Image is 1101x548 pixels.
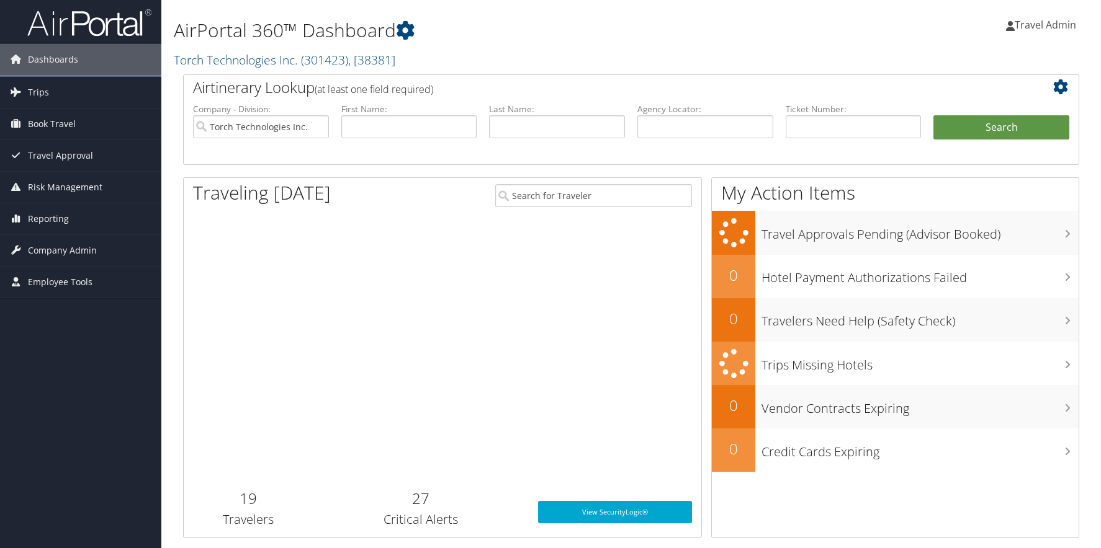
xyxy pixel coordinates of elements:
h3: Trips Missing Hotels [762,350,1079,374]
label: Last Name: [489,103,625,115]
h2: 0 [712,265,755,286]
a: 0Travelers Need Help (Safety Check) [712,298,1079,342]
h1: AirPortal 360™ Dashboard [174,17,784,43]
a: View SecurityLogic® [538,501,692,523]
span: Travel Approval [28,140,93,171]
label: Ticket Number: [786,103,922,115]
a: 0Vendor Contracts Expiring [712,385,1079,428]
label: First Name: [341,103,477,115]
span: Travel Admin [1015,18,1076,32]
input: Search for Traveler [495,184,693,207]
h2: 27 [323,488,520,509]
h3: Vendor Contracts Expiring [762,394,1079,417]
span: ( 301423 ) [301,51,348,68]
span: Employee Tools [28,267,92,298]
a: Trips Missing Hotels [712,342,1079,386]
h1: Traveling [DATE] [193,180,331,206]
h3: Credit Cards Expiring [762,437,1079,461]
img: airportal-logo.png [27,8,151,37]
h3: Travelers Need Help (Safety Check) [762,306,1079,330]
a: 0Credit Cards Expiring [712,428,1079,472]
span: Trips [28,77,49,108]
a: 0Hotel Payment Authorizations Failed [712,255,1079,298]
h2: Airtinerary Lookup [193,77,995,98]
label: Agency Locator: [637,103,773,115]
h2: 0 [712,395,755,416]
h2: 0 [712,438,755,459]
a: Torch Technologies Inc. [174,51,395,68]
span: Risk Management [28,172,102,203]
span: Book Travel [28,108,76,139]
span: Dashboards [28,44,78,75]
a: Travel Admin [1006,6,1089,43]
h3: Critical Alerts [323,511,520,528]
h1: My Action Items [712,180,1079,206]
span: Company Admin [28,235,97,266]
label: Company - Division: [193,103,329,115]
h3: Hotel Payment Authorizations Failed [762,263,1079,286]
button: Search [933,115,1069,140]
h2: 19 [193,488,304,509]
span: (at least one field required) [315,82,433,96]
span: Reporting [28,203,69,234]
span: , [ 38381 ] [348,51,395,68]
h3: Travelers [193,511,304,528]
h3: Travel Approvals Pending (Advisor Booked) [762,219,1079,243]
h2: 0 [712,308,755,329]
a: Travel Approvals Pending (Advisor Booked) [712,211,1079,255]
